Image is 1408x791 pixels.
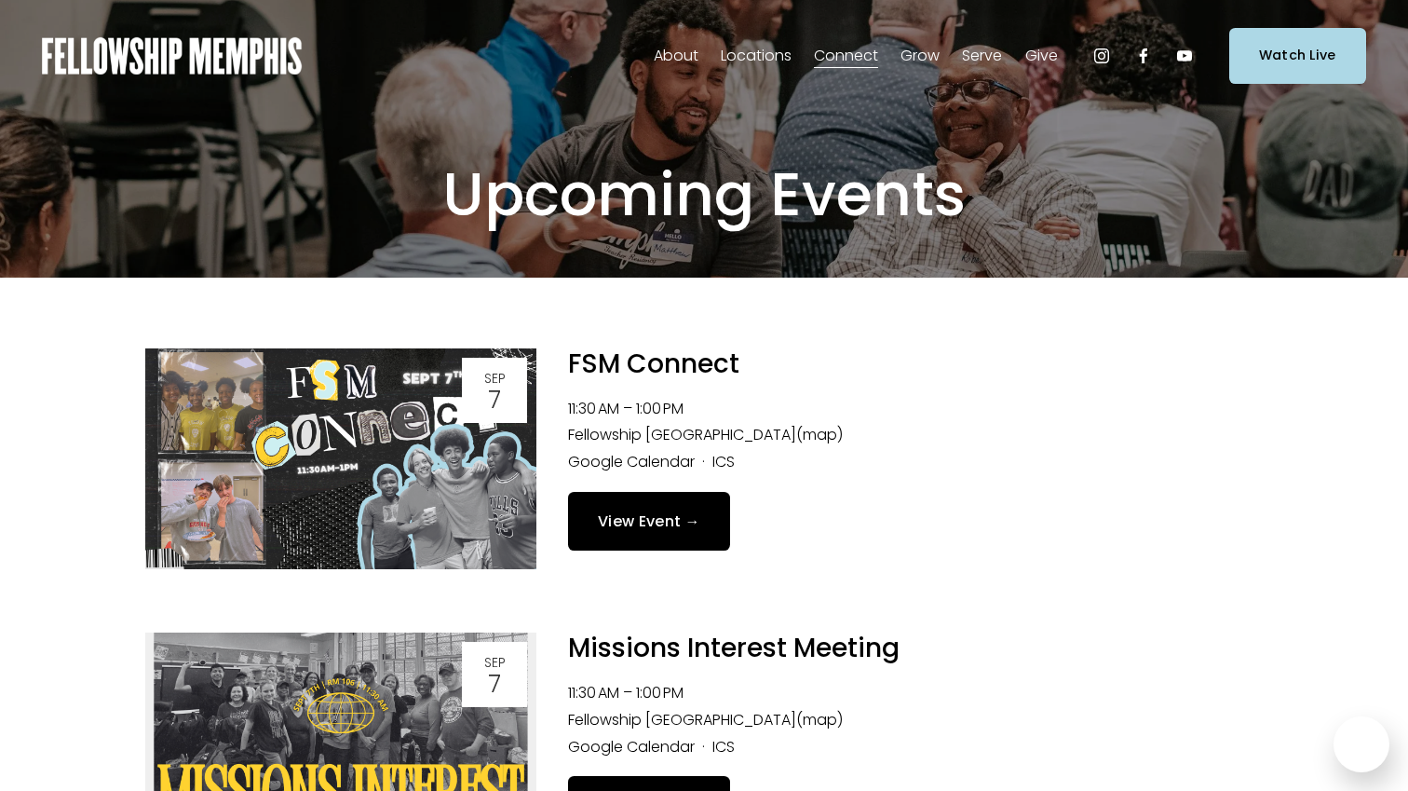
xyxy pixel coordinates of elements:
a: (map) [796,424,843,445]
span: Serve [962,43,1002,70]
div: Sep [467,656,521,669]
span: Give [1025,43,1058,70]
span: Locations [721,43,792,70]
a: YouTube [1175,47,1194,65]
a: Watch Live [1229,28,1366,83]
time: 1:00 PM [636,398,684,419]
a: Google Calendar [568,451,695,472]
li: Fellowship [GEOGRAPHIC_DATA] [568,707,1263,734]
a: folder dropdown [1025,41,1058,71]
h1: Upcoming Events [285,158,1123,232]
time: 11:30 AM [568,398,619,419]
time: 1:00 PM [636,682,684,703]
a: Google Calendar [568,736,695,757]
a: folder dropdown [654,41,698,71]
a: folder dropdown [814,41,878,71]
a: folder dropdown [962,41,1002,71]
span: Grow [900,43,940,70]
a: Missions Interest Meeting [568,630,900,666]
img: Fellowship Memphis [42,37,302,75]
a: (map) [796,709,843,730]
a: Facebook [1134,47,1153,65]
img: FSM Connect [145,348,536,569]
a: ICS [712,736,735,757]
time: 11:30 AM [568,682,619,703]
a: ICS [712,451,735,472]
a: View Event → [568,492,730,551]
div: 7 [467,672,521,696]
span: About [654,43,698,70]
a: folder dropdown [900,41,940,71]
a: folder dropdown [721,41,792,71]
div: 7 [467,388,521,412]
a: FSM Connect [568,346,739,382]
span: Connect [814,43,878,70]
div: Sep [467,372,521,385]
a: Instagram [1092,47,1111,65]
li: Fellowship [GEOGRAPHIC_DATA] [568,422,1263,449]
